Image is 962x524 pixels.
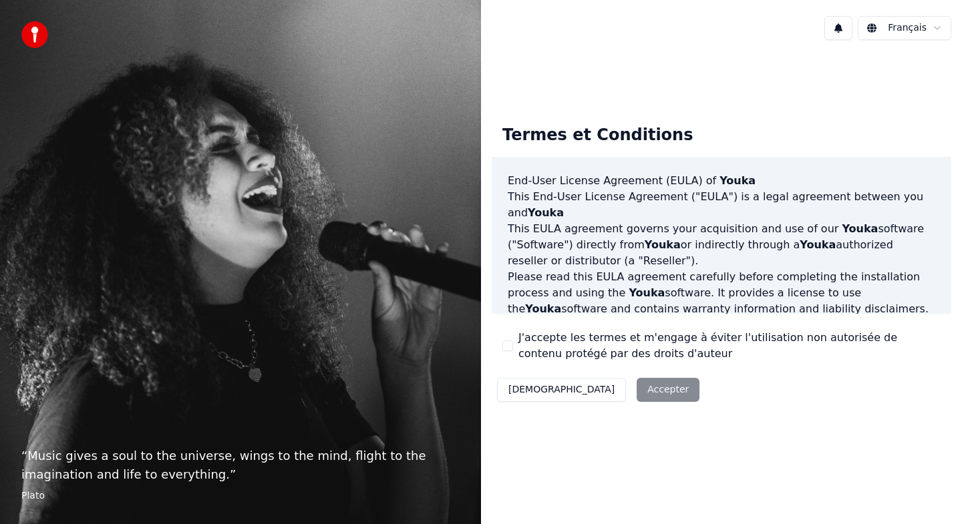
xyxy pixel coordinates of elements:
p: Please read this EULA agreement carefully before completing the installation process and using th... [508,269,935,317]
span: Youka [528,206,564,219]
h3: End-User License Agreement (EULA) of [508,173,935,189]
span: Youka [800,238,836,251]
p: “ Music gives a soul to the universe, wings to the mind, flight to the imagination and life to ev... [21,447,460,484]
span: Youka [645,238,681,251]
button: [DEMOGRAPHIC_DATA] [497,378,626,402]
span: Youka [719,174,756,187]
label: J'accepte les termes et m'engage à éviter l'utilisation non autorisée de contenu protégé par des ... [518,330,941,362]
p: This End-User License Agreement ("EULA") is a legal agreement between you and [508,189,935,221]
p: This EULA agreement governs your acquisition and use of our software ("Software") directly from o... [508,221,935,269]
div: Termes et Conditions [492,114,703,157]
img: youka [21,21,48,48]
footer: Plato [21,489,460,503]
span: Youka [842,222,878,235]
span: Youka [629,286,665,299]
span: Youka [525,302,561,315]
